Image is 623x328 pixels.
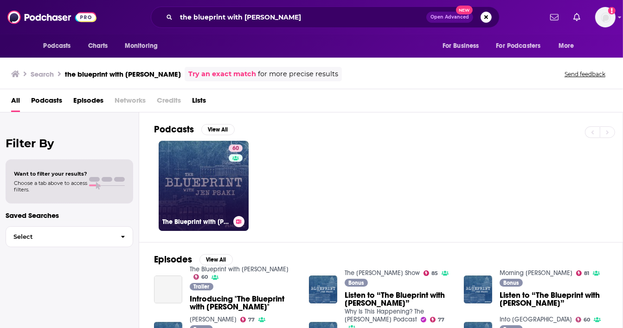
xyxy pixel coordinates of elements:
button: open menu [552,37,586,55]
a: 60The Blueprint with [PERSON_NAME] [159,141,249,231]
span: Credits [157,93,181,112]
input: Search podcasts, credits, & more... [176,10,426,25]
a: 85 [424,270,438,276]
a: Podcasts [31,93,62,112]
button: Send feedback [562,70,608,78]
a: Listen to “The Blueprint with Jen Psaki” [500,291,608,307]
img: User Profile [595,7,616,27]
a: 77 [240,317,255,322]
span: Logged in as cfreundlich [595,7,616,27]
button: Select [6,226,133,247]
a: 81 [576,270,590,276]
span: 60 [201,275,208,279]
a: Main Justice [190,315,237,323]
a: 60 [229,144,243,152]
span: Monitoring [125,39,158,52]
span: for more precise results [258,69,338,79]
span: More [559,39,574,52]
a: Morning Joe [500,269,572,277]
a: Show notifications dropdown [546,9,562,25]
a: Into America [500,315,572,323]
span: Choose a tab above to access filters. [14,180,87,193]
h2: Filter By [6,137,133,150]
a: Introducing "The Blueprint with Jen Psaki" [190,295,298,311]
a: Show notifications dropdown [570,9,584,25]
span: For Podcasters [496,39,541,52]
a: Lists [192,93,206,112]
span: Select [6,234,113,240]
span: Listen to “The Blueprint with [PERSON_NAME]” [500,291,608,307]
span: 60 [232,144,239,153]
span: Introducing "The Blueprint with [PERSON_NAME]" [190,295,298,311]
span: Networks [115,93,146,112]
button: Show profile menu [595,7,616,27]
span: 60 [584,318,590,322]
svg: Add a profile image [608,7,616,14]
a: Episodes [73,93,103,112]
span: Open Advanced [430,15,469,20]
span: 77 [438,318,444,322]
h2: Podcasts [154,124,194,135]
button: Open AdvancedNew [426,12,473,23]
button: open menu [118,37,170,55]
span: 85 [431,271,438,276]
a: The Rachel Maddow Show [345,269,420,277]
span: Trailer [193,284,209,289]
span: For Business [443,39,479,52]
a: 60 [576,317,591,322]
span: Bonus [348,280,364,286]
a: Introducing "The Blueprint with Jen Psaki" [154,276,182,304]
span: New [456,6,473,14]
button: View All [201,124,235,135]
span: Want to filter your results? [14,171,87,177]
img: Listen to “The Blueprint with Jen Psaki” [309,276,337,304]
a: 77 [430,317,445,322]
img: Podchaser - Follow, Share and Rate Podcasts [7,8,96,26]
span: 77 [248,318,255,322]
button: open menu [490,37,554,55]
a: PodcastsView All [154,124,235,135]
p: Saved Searches [6,211,133,220]
a: Why Is This Happening? The Chris Hayes Podcast [345,308,424,323]
span: Listen to “The Blueprint with [PERSON_NAME]” [345,291,453,307]
button: View All [199,254,233,265]
h3: the blueprint with [PERSON_NAME] [65,70,181,79]
h2: Episodes [154,254,192,265]
button: open menu [37,37,83,55]
a: 60 [193,274,208,280]
a: Try an exact match [188,69,256,79]
a: Charts [82,37,114,55]
a: All [11,93,20,112]
span: Charts [88,39,108,52]
span: 81 [584,271,589,276]
a: The Blueprint with Jen Psaki [190,265,289,273]
div: Search podcasts, credits, & more... [151,7,500,28]
a: Listen to “The Blueprint with Jen Psaki” [345,291,453,307]
span: Podcasts [44,39,71,52]
h3: Search [31,70,54,79]
img: Listen to “The Blueprint with Jen Psaki” [464,276,492,304]
span: Bonus [503,280,519,286]
h3: The Blueprint with [PERSON_NAME] [162,218,230,226]
a: EpisodesView All [154,254,233,265]
button: open menu [436,37,491,55]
